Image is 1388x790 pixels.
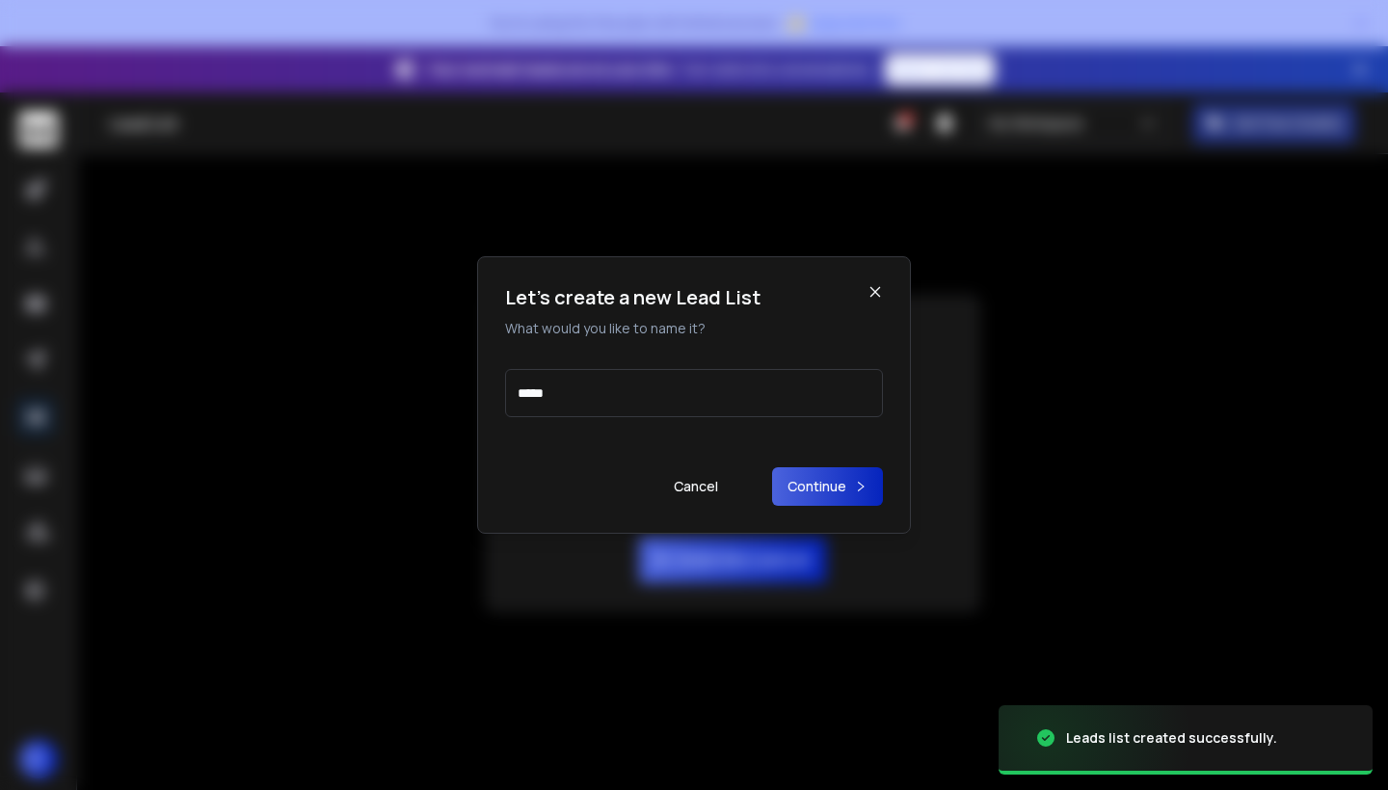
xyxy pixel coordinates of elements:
[772,467,883,506] button: Continue
[505,284,761,311] h1: Let's create a new Lead List
[505,319,761,338] p: What would you like to name it?
[1066,728,1277,748] div: Leads list created successfully.
[658,467,734,506] button: Cancel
